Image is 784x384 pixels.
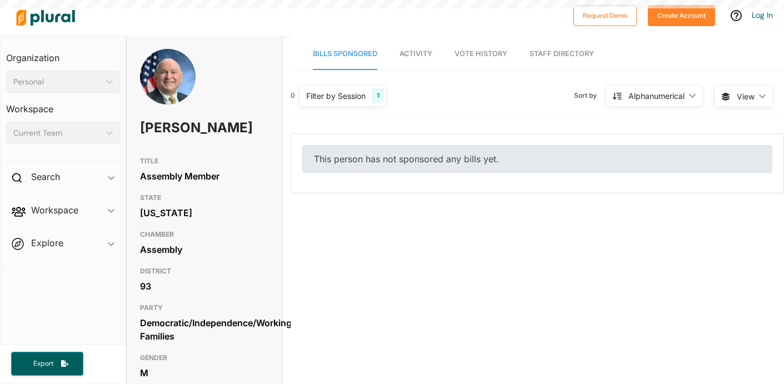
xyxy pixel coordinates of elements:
[455,49,507,58] span: Vote History
[140,315,268,345] div: Democratic/Independence/Working Families
[628,90,685,102] div: Alphanumerical
[573,9,637,21] a: Request Demo
[530,38,594,70] a: Staff Directory
[140,49,196,127] img: Headshot of Chris Burdick
[13,127,102,139] div: Current Team
[313,49,377,58] span: Bills Sponsored
[26,359,61,368] span: Export
[648,9,715,21] a: Create Account
[291,91,295,101] div: 0
[6,93,120,117] h3: Workspace
[313,38,377,70] a: Bills Sponsored
[31,171,60,183] h2: Search
[400,49,432,58] span: Activity
[737,91,755,102] span: View
[140,278,268,295] div: 93
[372,88,384,103] div: 1
[140,168,268,184] div: Assembly Member
[752,10,773,20] a: Log In
[13,76,102,88] div: Personal
[140,191,268,205] h3: STATE
[140,265,268,278] h3: DISTRICT
[140,228,268,241] h3: CHAMBER
[6,42,120,66] h3: Organization
[140,111,217,144] h1: [PERSON_NAME]
[400,38,432,70] a: Activity
[455,38,507,70] a: Vote History
[140,351,268,365] h3: GENDER
[306,90,366,102] div: Filter by Session
[140,241,268,258] div: Assembly
[140,301,268,315] h3: PARTY
[574,91,606,101] span: Sort by
[302,145,772,173] div: This person has not sponsored any bills yet.
[140,154,268,168] h3: TITLE
[648,5,715,26] button: Create Account
[140,205,268,221] div: [US_STATE]
[140,365,268,381] div: M
[11,352,83,376] button: Export
[573,5,637,26] button: Request Demo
